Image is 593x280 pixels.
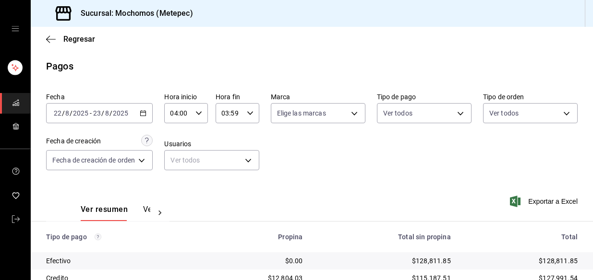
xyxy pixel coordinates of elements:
[46,256,194,266] div: Efectivo
[466,233,578,241] div: Total
[46,59,73,73] div: Pagos
[95,233,101,240] svg: Los pagos realizados con Pay y otras terminales son montos brutos.
[63,35,95,44] span: Regresar
[46,136,101,146] div: Fecha de creación
[81,205,150,221] div: navigation tabs
[12,25,19,33] button: open drawer
[109,109,112,117] span: /
[318,233,450,241] div: Total sin propina
[105,109,109,117] input: --
[377,93,472,100] label: Tipo de pago
[46,93,153,100] label: Fecha
[46,35,95,44] button: Regresar
[164,150,259,170] div: Ver todos
[70,109,73,117] span: /
[277,108,326,118] span: Elige las marcas
[483,93,578,100] label: Tipo de orden
[271,93,365,100] label: Marca
[62,109,65,117] span: /
[209,256,303,266] div: $0.00
[383,108,412,118] span: Ver todos
[53,109,62,117] input: --
[512,196,578,207] button: Exportar a Excel
[93,109,101,117] input: --
[216,93,259,100] label: Hora fin
[90,109,92,117] span: -
[466,256,578,266] div: $128,811.85
[143,205,179,221] button: Ver pagos
[164,93,208,100] label: Hora inicio
[318,256,450,266] div: $128,811.85
[112,109,129,117] input: ----
[65,109,70,117] input: --
[101,109,104,117] span: /
[164,140,259,147] label: Usuarios
[73,109,89,117] input: ----
[81,205,128,221] button: Ver resumen
[209,233,303,241] div: Propina
[52,155,135,165] span: Fecha de creación de orden
[46,233,194,241] div: Tipo de pago
[73,8,193,19] h3: Sucursal: Mochomos (Metepec)
[489,108,519,118] span: Ver todos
